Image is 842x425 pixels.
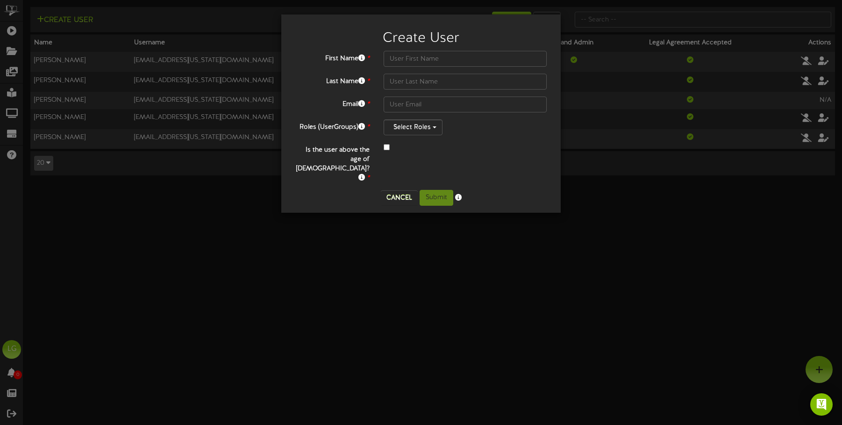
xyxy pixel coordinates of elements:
h2: Create User [295,31,547,46]
button: Submit [420,190,453,206]
button: Cancel [381,190,418,205]
button: Select Roles [384,119,442,135]
div: Open Intercom Messenger [810,393,833,416]
label: Is the user above the age of [DEMOGRAPHIC_DATA]? [288,142,377,183]
input: User Email [384,97,547,112]
label: First Name [288,51,377,63]
input: User First Name [384,51,547,67]
label: Last Name [288,74,377,86]
label: Email [288,97,377,109]
label: Roles (UserGroups) [288,119,377,132]
input: User Last Name [384,74,547,90]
